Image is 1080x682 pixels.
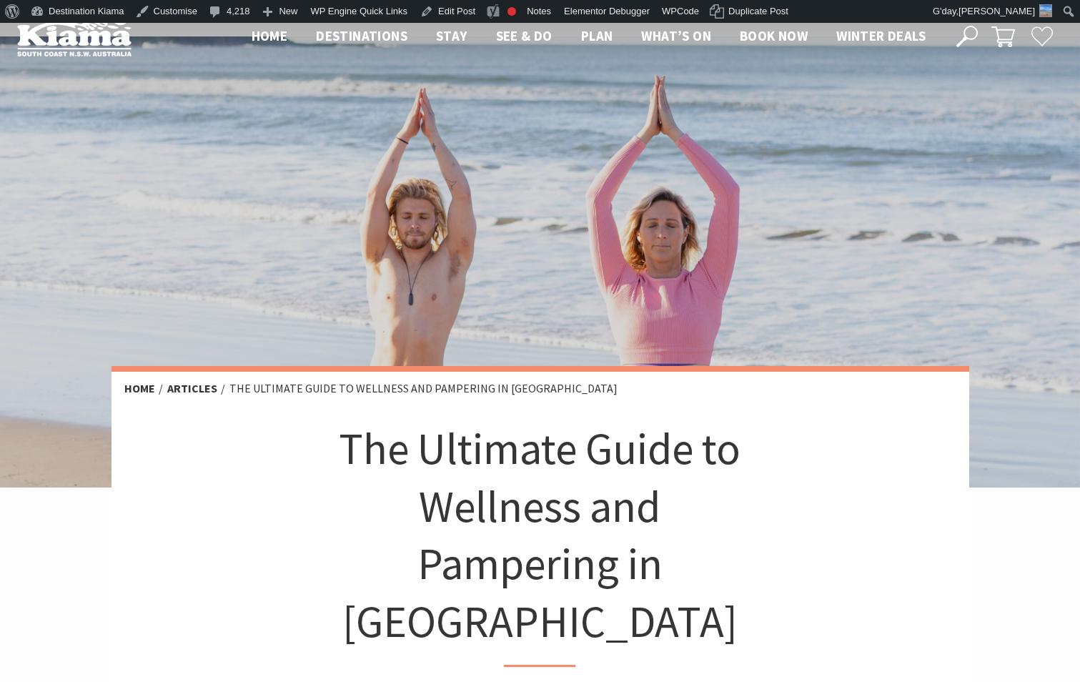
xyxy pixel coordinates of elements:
a: Home [124,381,155,396]
span: Home [252,27,288,44]
li: The Ultimate Guide to Wellness and Pampering in [GEOGRAPHIC_DATA] [229,380,618,398]
h1: The Ultimate Guide to Wellness and Pampering in [GEOGRAPHIC_DATA] [329,420,752,666]
span: What’s On [641,27,711,44]
span: [PERSON_NAME] [958,6,1035,16]
nav: Main Menu [237,25,940,49]
span: Stay [436,27,467,44]
div: Focus keyphrase not set [507,7,516,16]
span: See & Do [496,27,553,44]
span: Book now [740,27,808,44]
img: Kiama Logo [17,17,132,56]
img: 3-150x150.jpg [1039,4,1052,17]
span: Plan [581,27,613,44]
span: Destinations [316,27,407,44]
a: Articles [167,381,217,396]
span: Winter Deals [836,27,926,44]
